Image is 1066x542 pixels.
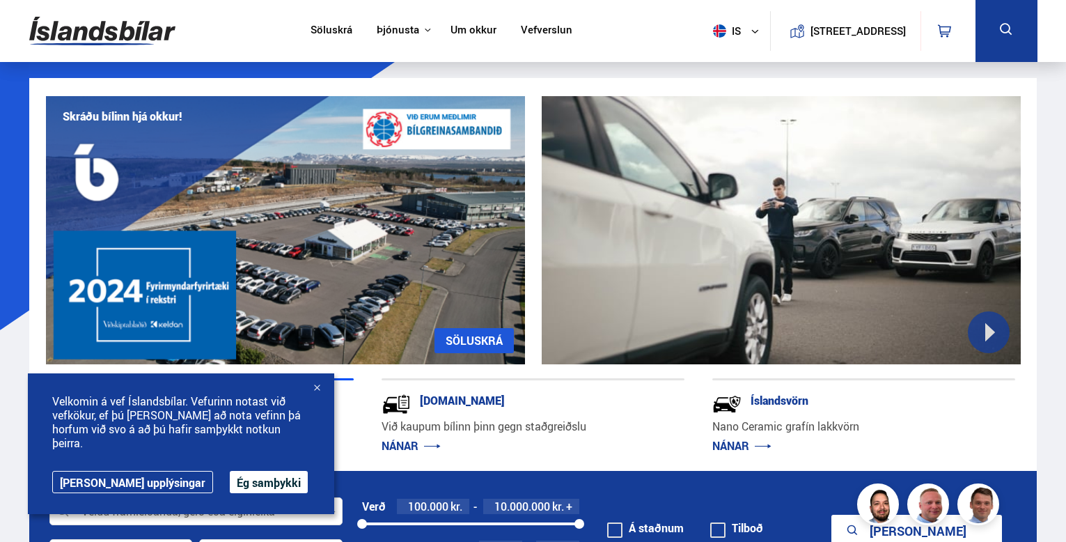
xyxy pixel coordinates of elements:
label: Tilboð [710,522,763,534]
a: [PERSON_NAME] upplýsingar [52,471,213,493]
p: Nano Ceramic grafín lakkvörn [712,419,1015,435]
div: Íslandsvörn [712,391,966,407]
a: SÖLUSKRÁ [434,328,514,353]
a: Söluskrá [311,24,352,38]
div: Verð [362,500,386,513]
img: tr5P-W3DuiFaO7aO.svg [382,389,411,419]
span: kr. [450,500,462,513]
a: Um okkur [450,24,496,38]
img: svg+xml;base64,PHN2ZyB4bWxucz0iaHR0cDovL3d3dy53My5vcmcvMjAwMC9zdmciIHdpZHRoPSI1MTIiIGhlaWdodD0iNT... [713,24,726,38]
span: kr. [552,500,564,513]
button: [STREET_ADDRESS] [816,25,901,37]
img: FbJEzSuNWCJXmdc-.webp [959,486,1001,527]
img: eKx6w-_Home_640_.png [46,96,525,364]
p: Við kaupum bílinn þinn gegn staðgreiðslu [382,419,684,435]
span: is [707,24,742,38]
a: NÁNAR [382,438,441,454]
div: [DOMAIN_NAME] [382,391,635,407]
span: 10.000.000 [494,499,550,514]
label: Á staðnum [607,522,684,534]
img: G0Ugv5HjCgRt.svg [29,8,175,54]
button: Ég samþykki [230,471,308,493]
img: -Svtn6bYgwAsiwNX.svg [712,389,742,419]
span: 100.000 [408,499,448,514]
img: nhp88E3Fdnt1Opn2.png [859,486,901,527]
a: NÁNAR [712,438,771,454]
span: + [566,500,572,513]
img: siFngHWaQ9KaOqBr.png [909,486,951,527]
a: [STREET_ADDRESS] [778,11,914,51]
button: is [707,10,770,52]
h1: Skráðu bílinn hjá okkur! [63,107,182,126]
span: Velkomin á vef Íslandsbílar. Vefurinn notast við vefkökur, ef þú [PERSON_NAME] að nota vefinn þá ... [52,394,310,450]
button: Þjónusta [377,24,419,37]
a: Vefverslun [521,24,572,38]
